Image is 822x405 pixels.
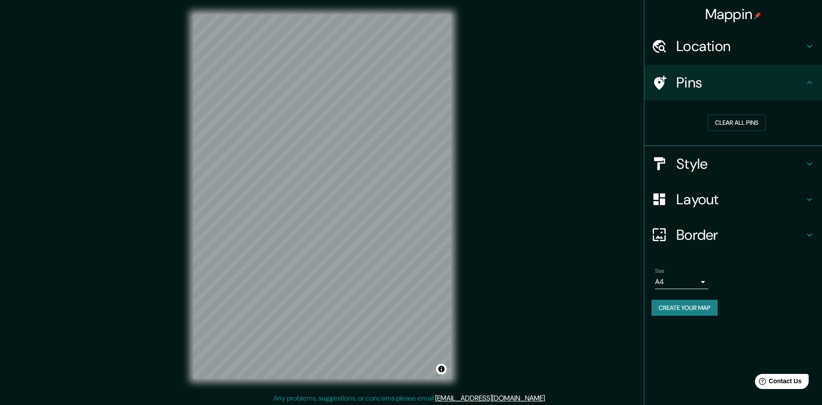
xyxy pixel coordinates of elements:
[644,182,822,217] div: Layout
[644,28,822,64] div: Location
[676,74,804,91] h4: Pins
[435,393,545,403] a: [EMAIL_ADDRESS][DOMAIN_NAME]
[676,226,804,244] h4: Border
[644,146,822,182] div: Style
[676,37,804,55] h4: Location
[655,275,708,289] div: A4
[743,370,812,395] iframe: Help widget launcher
[644,65,822,100] div: Pins
[273,393,546,404] p: Any problems, suggestions, or concerns please email .
[651,300,718,316] button: Create your map
[193,14,451,379] canvas: Map
[705,5,762,23] h4: Mappin
[676,155,804,173] h4: Style
[708,115,766,131] button: Clear all pins
[655,267,664,274] label: Size
[436,364,447,374] button: Toggle attribution
[644,217,822,253] div: Border
[546,393,548,404] div: .
[548,393,549,404] div: .
[754,12,761,19] img: pin-icon.png
[676,191,804,208] h4: Layout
